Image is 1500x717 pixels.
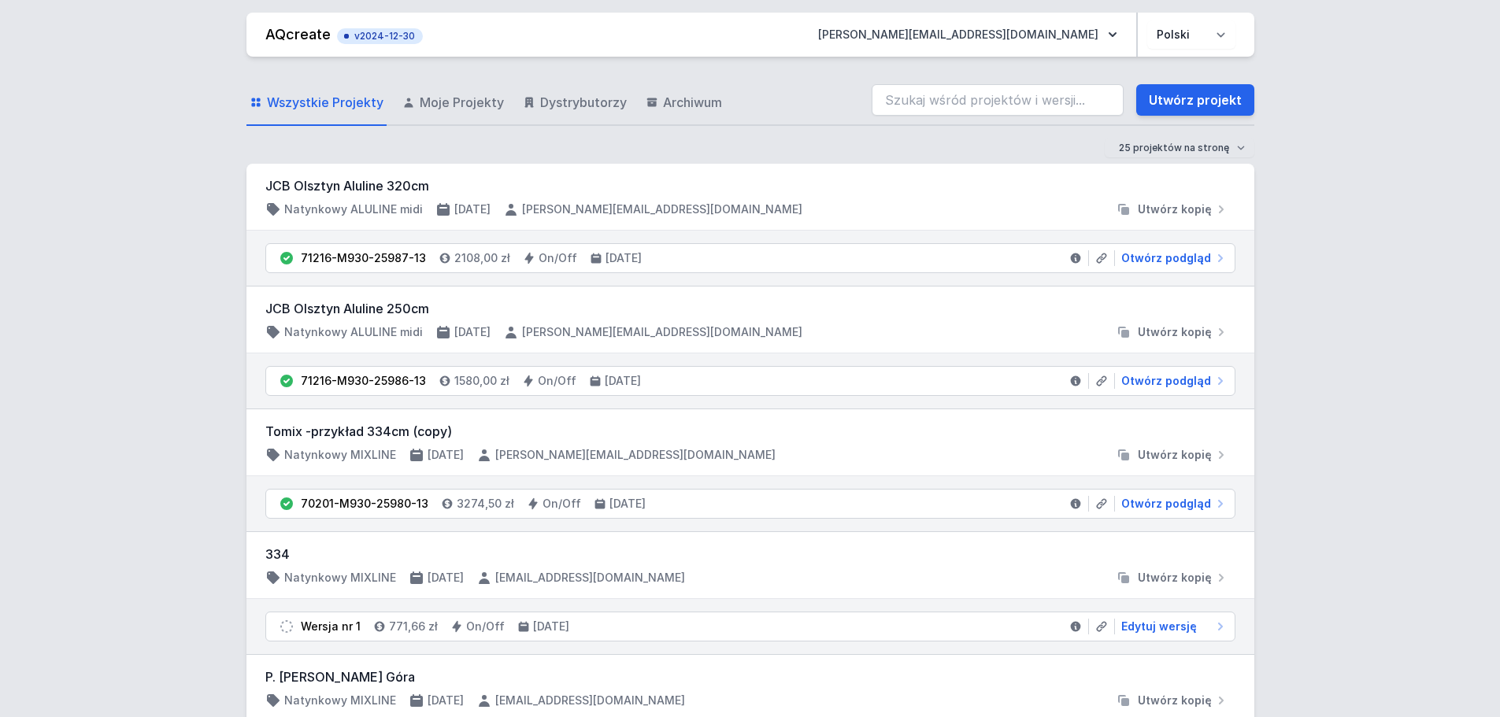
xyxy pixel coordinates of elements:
[1109,693,1235,708] button: Utwórz kopię
[466,619,505,634] h4: On/Off
[1138,570,1212,586] span: Utwórz kopię
[606,250,642,266] h4: [DATE]
[609,496,646,512] h4: [DATE]
[1115,373,1228,389] a: Otwórz podgląd
[495,693,685,708] h4: [EMAIL_ADDRESS][DOMAIN_NAME]
[1109,447,1235,463] button: Utwórz kopię
[428,447,464,463] h4: [DATE]
[538,373,576,389] h4: On/Off
[1115,496,1228,512] a: Otwórz podgląd
[246,80,387,126] a: Wszystkie Projekty
[1138,693,1212,708] span: Utwórz kopię
[1138,447,1212,463] span: Utwórz kopię
[284,447,396,463] h4: Natynkowy MIXLINE
[495,570,685,586] h4: [EMAIL_ADDRESS][DOMAIN_NAME]
[265,299,1235,318] h3: JCB Olsztyn Aluline 250cm
[457,496,514,512] h4: 3274,50 zł
[279,619,294,634] img: draft.svg
[1109,324,1235,340] button: Utwórz kopię
[522,201,802,217] h4: [PERSON_NAME][EMAIL_ADDRESS][DOMAIN_NAME]
[872,84,1124,116] input: Szukaj wśród projektów i wersji...
[389,619,438,634] h4: 771,66 zł
[605,373,641,389] h4: [DATE]
[543,496,581,512] h4: On/Off
[265,176,1235,195] h3: JCB Olsztyn Aluline 320cm
[1121,250,1211,266] span: Otwórz podgląd
[265,545,1235,564] h3: 334
[1109,201,1235,217] button: Utwórz kopię
[1138,201,1212,217] span: Utwórz kopię
[663,93,722,112] span: Archiwum
[345,30,415,43] span: v2024-12-30
[643,80,725,126] a: Archiwum
[533,619,569,634] h4: [DATE]
[265,422,1235,441] h3: Tomix -przykład 334cm (copy)
[1115,250,1228,266] a: Otwórz podgląd
[267,93,383,112] span: Wszystkie Projekty
[1121,373,1211,389] span: Otwórz podgląd
[539,250,577,266] h4: On/Off
[1138,324,1212,340] span: Utwórz kopię
[337,25,423,44] button: v2024-12-30
[1115,619,1228,634] a: Edytuj wersję
[428,570,464,586] h4: [DATE]
[454,250,510,266] h4: 2108,00 zł
[301,373,426,389] div: 71216-M930-25986-13
[284,570,396,586] h4: Natynkowy MIXLINE
[1121,496,1211,512] span: Otwórz podgląd
[1121,619,1197,634] span: Edytuj wersję
[284,201,423,217] h4: Natynkowy ALULINE midi
[265,667,1235,686] h3: P. [PERSON_NAME] Góra
[284,693,396,708] h4: Natynkowy MIXLINE
[806,20,1130,49] button: [PERSON_NAME][EMAIL_ADDRESS][DOMAIN_NAME]
[522,324,802,340] h4: [PERSON_NAME][EMAIL_ADDRESS][DOMAIN_NAME]
[301,496,428,512] div: 70201-M930-25980-13
[1109,570,1235,586] button: Utwórz kopię
[428,693,464,708] h4: [DATE]
[454,201,491,217] h4: [DATE]
[540,93,627,112] span: Dystrybutorzy
[284,324,423,340] h4: Natynkowy ALULINE midi
[454,373,509,389] h4: 1580,00 zł
[495,447,776,463] h4: [PERSON_NAME][EMAIL_ADDRESS][DOMAIN_NAME]
[1136,84,1254,116] a: Utwórz projekt
[1147,20,1235,49] select: Wybierz język
[420,93,504,112] span: Moje Projekty
[454,324,491,340] h4: [DATE]
[301,250,426,266] div: 71216-M930-25987-13
[265,26,331,43] a: AQcreate
[520,80,630,126] a: Dystrybutorzy
[301,619,361,634] div: Wersja nr 1
[399,80,507,126] a: Moje Projekty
